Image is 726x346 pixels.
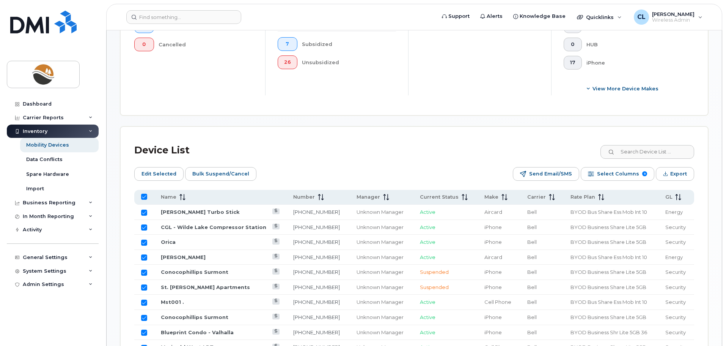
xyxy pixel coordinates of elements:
[420,239,435,245] span: Active
[272,329,280,335] a: View Last Bill
[420,284,449,290] span: Suspended
[570,224,646,230] span: BYOD Business Share Lite 5GB
[484,239,502,245] span: iPhone
[592,85,658,92] span: View More Device Makes
[134,38,154,51] button: 0
[570,41,575,47] span: 0
[665,299,686,305] span: Security
[484,299,511,305] span: Cell Phone
[652,11,695,17] span: [PERSON_NAME]
[357,329,407,336] div: Unknown Manager
[484,329,502,335] span: iPhone
[570,329,647,335] span: BYOD Business Shr Lite 5GB 36
[293,314,340,320] a: [PHONE_NUMBER]
[161,254,206,260] a: [PERSON_NAME]
[527,194,546,201] span: Carrier
[357,209,407,216] div: Unknown Manager
[192,168,249,180] span: Bulk Suspend/Cancel
[570,269,646,275] span: BYOD Business Share Lite 5GB
[302,55,396,69] div: Unsubsidized
[420,299,435,305] span: Active
[570,254,647,260] span: BYOD Bus Share Ess Mob Int 10
[420,314,435,320] span: Active
[357,299,407,306] div: Unknown Manager
[357,239,407,246] div: Unknown Manager
[484,284,502,290] span: iPhone
[278,37,297,51] button: 7
[293,209,340,215] a: [PHONE_NUMBER]
[520,13,566,20] span: Knowledge Base
[185,167,256,181] button: Bulk Suspend/Cancel
[141,41,148,47] span: 0
[597,168,639,180] span: Select Columns
[484,209,502,215] span: Aircard
[293,224,340,230] a: [PHONE_NUMBER]
[475,9,508,24] a: Alerts
[484,224,502,230] span: iPhone
[161,299,184,305] a: Mst001 .
[642,171,647,176] span: 9
[134,141,190,160] div: Device List
[665,314,686,320] span: Security
[513,167,579,181] button: Send Email/SMS
[293,239,340,245] a: [PHONE_NUMBER]
[656,167,694,181] button: Export
[420,224,435,230] span: Active
[600,145,694,159] input: Search Device List ...
[302,37,396,51] div: Subsidized
[272,209,280,214] a: View Last Bill
[527,239,537,245] span: Bell
[284,41,291,47] span: 7
[508,9,571,24] a: Knowledge Base
[484,254,502,260] span: Aircard
[161,239,176,245] a: Orica
[420,269,449,275] span: Suspended
[665,254,683,260] span: Energy
[272,299,280,304] a: View Last Bill
[570,194,595,201] span: Rate Plan
[161,209,240,215] a: [PERSON_NAME] Turbo Stick
[670,168,687,180] span: Export
[293,194,315,201] span: Number
[665,329,686,335] span: Security
[293,284,340,290] a: [PHONE_NUMBER]
[570,60,575,66] span: 17
[357,224,407,231] div: Unknown Manager
[564,38,582,51] button: 0
[278,55,297,69] button: 26
[126,10,241,24] input: Find something...
[357,254,407,261] div: Unknown Manager
[437,9,475,24] a: Support
[357,284,407,291] div: Unknown Manager
[529,168,572,180] span: Send Email/SMS
[141,168,176,180] span: Edit Selected
[570,314,646,320] span: BYOD Business Share Lite 5GB
[293,299,340,305] a: [PHONE_NUMBER]
[564,56,582,70] button: 17
[629,9,708,25] div: Cory Langs
[564,82,682,95] button: View More Device Makes
[161,194,176,201] span: Name
[272,254,280,259] a: View Last Bill
[527,329,537,335] span: Bell
[586,56,682,70] div: iPhone
[665,224,686,230] span: Security
[420,329,435,335] span: Active
[527,269,537,275] span: Bell
[572,9,627,25] div: Quicklinks
[357,314,407,321] div: Unknown Manager
[357,269,407,276] div: Unknown Manager
[293,269,340,275] a: [PHONE_NUMBER]
[484,194,498,201] span: Make
[134,167,184,181] button: Edit Selected
[527,209,537,215] span: Bell
[527,224,537,230] span: Bell
[527,299,537,305] span: Bell
[570,284,646,290] span: BYOD Business Share Lite 5GB
[637,13,646,22] span: CL
[665,269,686,275] span: Security
[161,224,266,230] a: CGL - Wilde Lake Compressor Station
[272,269,280,274] a: View Last Bill
[527,254,537,260] span: Bell
[284,59,291,65] span: 26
